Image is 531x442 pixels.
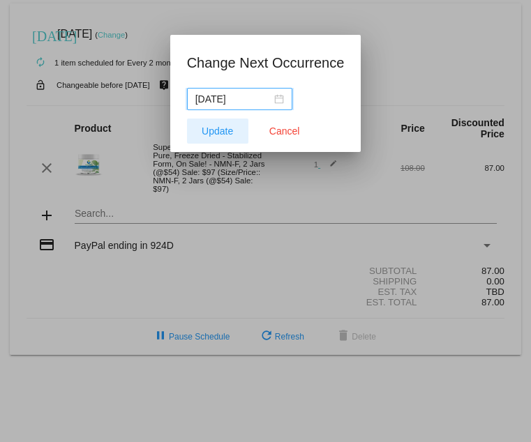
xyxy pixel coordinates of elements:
span: Update [202,125,233,137]
input: Select date [195,91,271,107]
button: Close dialog [254,119,315,144]
button: Update [187,119,248,144]
span: Cancel [269,125,300,137]
h1: Change Next Occurrence [187,52,345,74]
